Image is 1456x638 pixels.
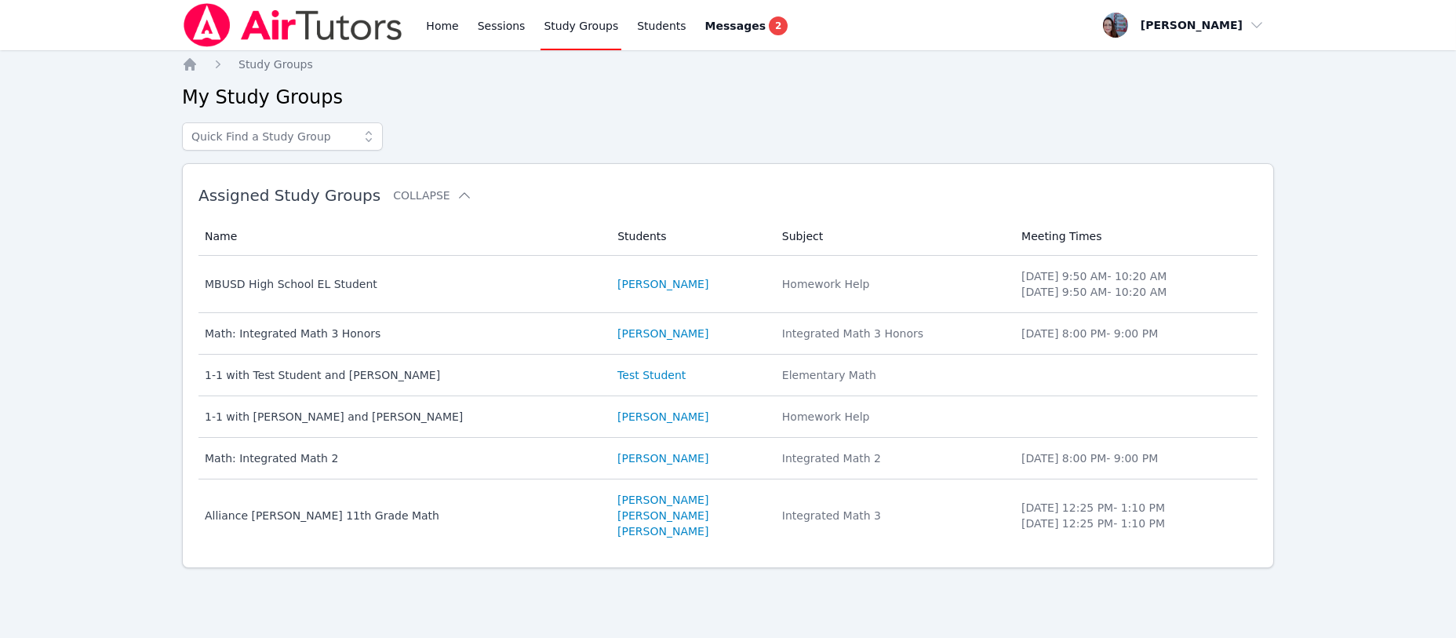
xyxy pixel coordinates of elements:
img: Air Tutors [182,3,404,47]
li: [DATE] 8:00 PM - 9:00 PM [1021,450,1248,466]
li: [DATE] 8:00 PM - 9:00 PM [1021,326,1248,341]
th: Meeting Times [1012,217,1258,256]
a: [PERSON_NAME] [617,492,708,508]
div: Math: Integrated Math 3 Honors [205,326,599,341]
div: Homework Help [782,276,1003,292]
th: Students [608,217,773,256]
th: Name [198,217,608,256]
tr: MBUSD High School EL Student[PERSON_NAME]Homework Help[DATE] 9:50 AM- 10:20 AM[DATE] 9:50 AM- 10:... [198,256,1258,313]
tr: Math: Integrated Math 2[PERSON_NAME]Integrated Math 2[DATE] 8:00 PM- 9:00 PM [198,438,1258,479]
tr: Math: Integrated Math 3 Honors[PERSON_NAME]Integrated Math 3 Honors[DATE] 8:00 PM- 9:00 PM [198,313,1258,355]
input: Quick Find a Study Group [182,122,383,151]
th: Subject [773,217,1012,256]
div: 1-1 with Test Student and [PERSON_NAME] [205,367,599,383]
a: [PERSON_NAME] [617,450,708,466]
a: [PERSON_NAME] [617,409,708,425]
tr: 1-1 with [PERSON_NAME] and [PERSON_NAME][PERSON_NAME]Homework Help [198,396,1258,438]
span: Study Groups [238,58,313,71]
tr: Alliance [PERSON_NAME] 11th Grade Math[PERSON_NAME][PERSON_NAME][PERSON_NAME]Integrated Math 3[DA... [198,479,1258,552]
div: Elementary Math [782,367,1003,383]
li: [DATE] 12:25 PM - 1:10 PM [1021,516,1248,531]
span: Assigned Study Groups [198,186,380,205]
a: [PERSON_NAME] [617,508,708,523]
span: Messages [705,18,766,34]
a: [PERSON_NAME] [617,523,708,539]
div: Integrated Math 3 Honors [782,326,1003,341]
div: Homework Help [782,409,1003,425]
h2: My Study Groups [182,85,1274,110]
nav: Breadcrumb [182,57,1274,72]
div: Alliance [PERSON_NAME] 11th Grade Math [205,508,599,523]
button: Collapse [393,188,471,203]
a: [PERSON_NAME] [617,276,708,292]
a: Test Student [617,367,686,383]
li: [DATE] 9:50 AM - 10:20 AM [1021,284,1248,300]
div: 1-1 with [PERSON_NAME] and [PERSON_NAME] [205,409,599,425]
div: MBUSD High School EL Student [205,276,599,292]
li: [DATE] 12:25 PM - 1:10 PM [1021,500,1248,516]
span: 2 [769,16,788,35]
li: [DATE] 9:50 AM - 10:20 AM [1021,268,1248,284]
tr: 1-1 with Test Student and [PERSON_NAME]Test StudentElementary Math [198,355,1258,396]
div: Integrated Math 3 [782,508,1003,523]
div: Math: Integrated Math 2 [205,450,599,466]
a: Study Groups [238,57,313,72]
a: [PERSON_NAME] [617,326,708,341]
div: Integrated Math 2 [782,450,1003,466]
